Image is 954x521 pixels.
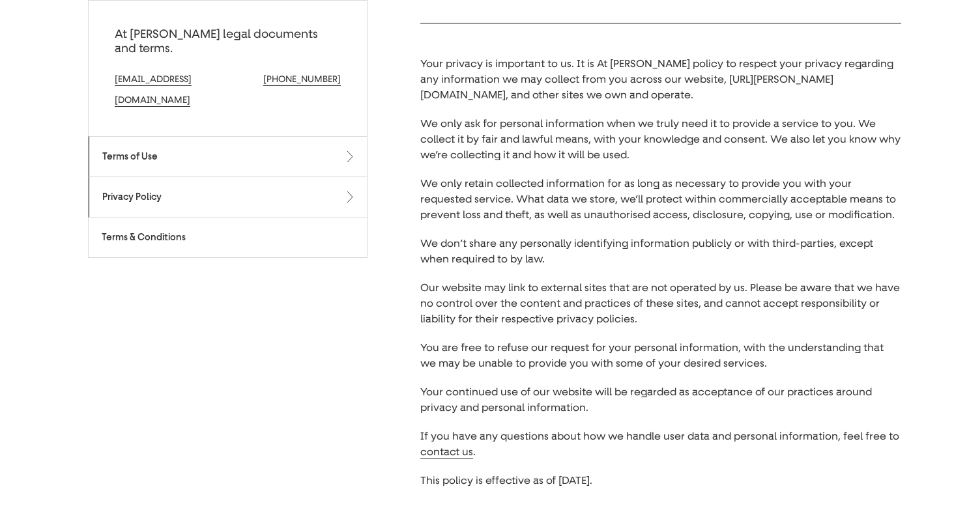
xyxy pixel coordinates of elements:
[420,236,901,267] p: We don’t share any personally identifying information publicly or with third-parties, except when...
[115,68,250,110] a: [EMAIL_ADDRESS][DOMAIN_NAME]
[102,231,354,244] span: Terms & Conditions
[420,340,901,371] p: You are free to refuse our request for your personal information, with the understanding that we ...
[420,473,901,488] p: This policy is effective as of [DATE].
[420,280,901,327] p: Our website may link to external sites that are not operated by us. Please be aware that we have ...
[263,68,341,110] a: [PHONE_NUMBER]
[89,218,367,257] a: Terms & Conditions
[89,177,367,218] a: Privacy Policy
[89,136,367,177] a: Terms of Use
[420,429,901,460] p: If you have any questions about how we handle user data and personal information, feel free to .
[420,444,473,460] a: contact us
[420,116,901,163] p: We only ask for personal information when we truly need it to provide a service to you. We collec...
[420,56,901,103] p: Your privacy is important to us. It is At [PERSON_NAME] policy to respect your privacy regarding ...
[102,190,354,204] span: Privacy Policy
[420,384,901,415] p: Your continued use of our website will be regarded as acceptance of our practices around privacy ...
[115,27,341,55] p: At [PERSON_NAME] legal documents and terms.
[102,150,354,163] span: Terms of Use
[420,176,901,223] p: We only retain collected information for as long as necessary to provide you with your requested ...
